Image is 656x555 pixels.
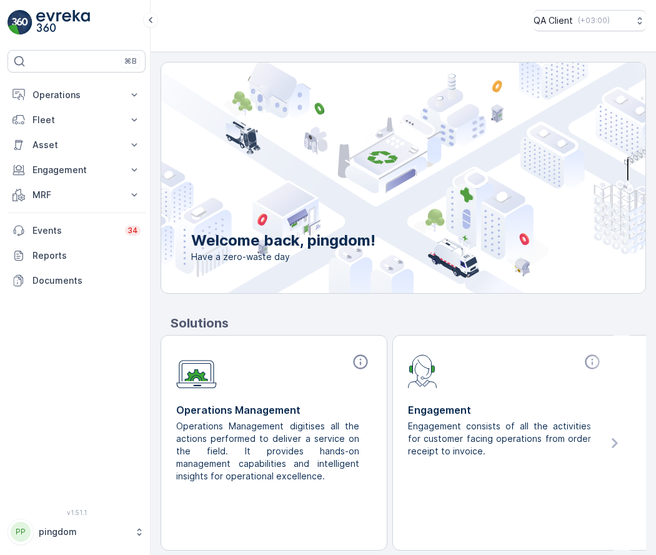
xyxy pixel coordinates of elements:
button: PPpingdom [7,519,146,545]
p: Fleet [32,114,121,126]
p: Asset [32,139,121,151]
p: Operations [32,89,121,101]
p: Welcome back, pingdom! [191,231,375,251]
button: MRF [7,182,146,207]
p: ⌘B [124,56,137,66]
p: Engagement [32,164,121,176]
p: Engagement [408,402,604,417]
p: 34 [127,226,138,236]
p: Solutions [171,314,646,332]
a: Reports [7,243,146,268]
p: Operations Management [176,402,372,417]
button: Asset [7,132,146,157]
p: Documents [32,274,141,287]
p: Engagement consists of all the activities for customer facing operations from order receipt to in... [408,420,594,457]
p: Events [32,224,117,237]
img: module-icon [408,353,437,388]
img: logo [7,10,32,35]
p: Reports [32,249,141,262]
img: module-icon [176,353,217,389]
button: Operations [7,82,146,107]
a: Events34 [7,218,146,243]
a: Documents [7,268,146,293]
img: logo_light-DOdMpM7g.png [36,10,90,35]
button: QA Client(+03:00) [534,10,646,31]
button: Fleet [7,107,146,132]
p: pingdom [39,526,128,538]
p: MRF [32,189,121,201]
span: v 1.51.1 [7,509,146,516]
div: PP [11,522,31,542]
p: ( +03:00 ) [578,16,610,26]
p: QA Client [534,14,573,27]
img: city illustration [105,62,645,293]
button: Engagement [7,157,146,182]
span: Have a zero-waste day [191,251,375,263]
p: Operations Management digitises all the actions performed to deliver a service on the field. It p... [176,420,362,482]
